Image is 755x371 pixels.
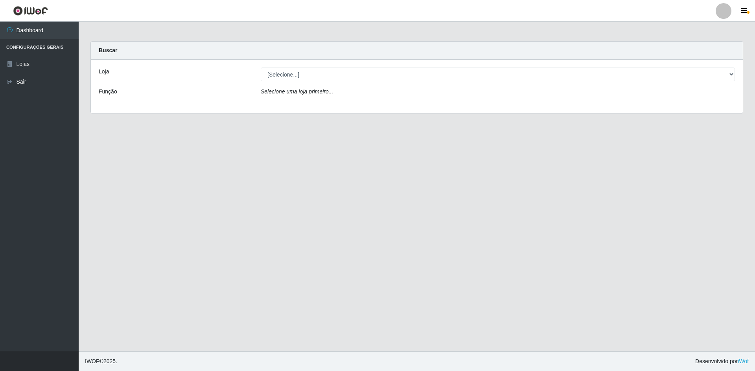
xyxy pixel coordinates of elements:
img: CoreUI Logo [13,6,48,16]
i: Selecione uma loja primeiro... [261,88,333,95]
label: Função [99,88,117,96]
span: Desenvolvido por [695,357,749,366]
strong: Buscar [99,47,117,53]
label: Loja [99,68,109,76]
a: iWof [738,358,749,364]
span: IWOF [85,358,99,364]
span: © 2025 . [85,357,117,366]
